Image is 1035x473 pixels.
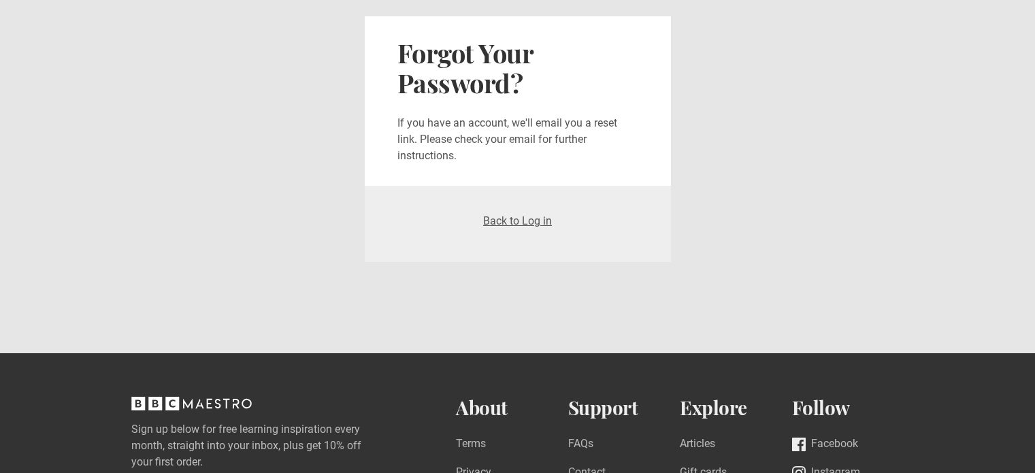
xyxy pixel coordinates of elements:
h2: Explore [680,397,792,419]
a: Terms [456,436,486,454]
a: FAQs [568,436,593,454]
svg: BBC Maestro, back to top [131,397,252,410]
a: Facebook [792,436,858,454]
a: Articles [680,436,715,454]
a: Back to Log in [483,214,552,227]
label: Sign up below for free learning inspiration every month, straight into your inbox, plus get 10% o... [131,421,402,470]
p: If you have an account, we'll email you a reset link. Please check your email for further instruc... [397,115,638,164]
h2: Follow [792,397,904,419]
h2: About [456,397,568,419]
a: BBC Maestro, back to top [131,402,252,414]
h2: Support [568,397,680,419]
h2: Forgot Your Password? [397,38,638,99]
